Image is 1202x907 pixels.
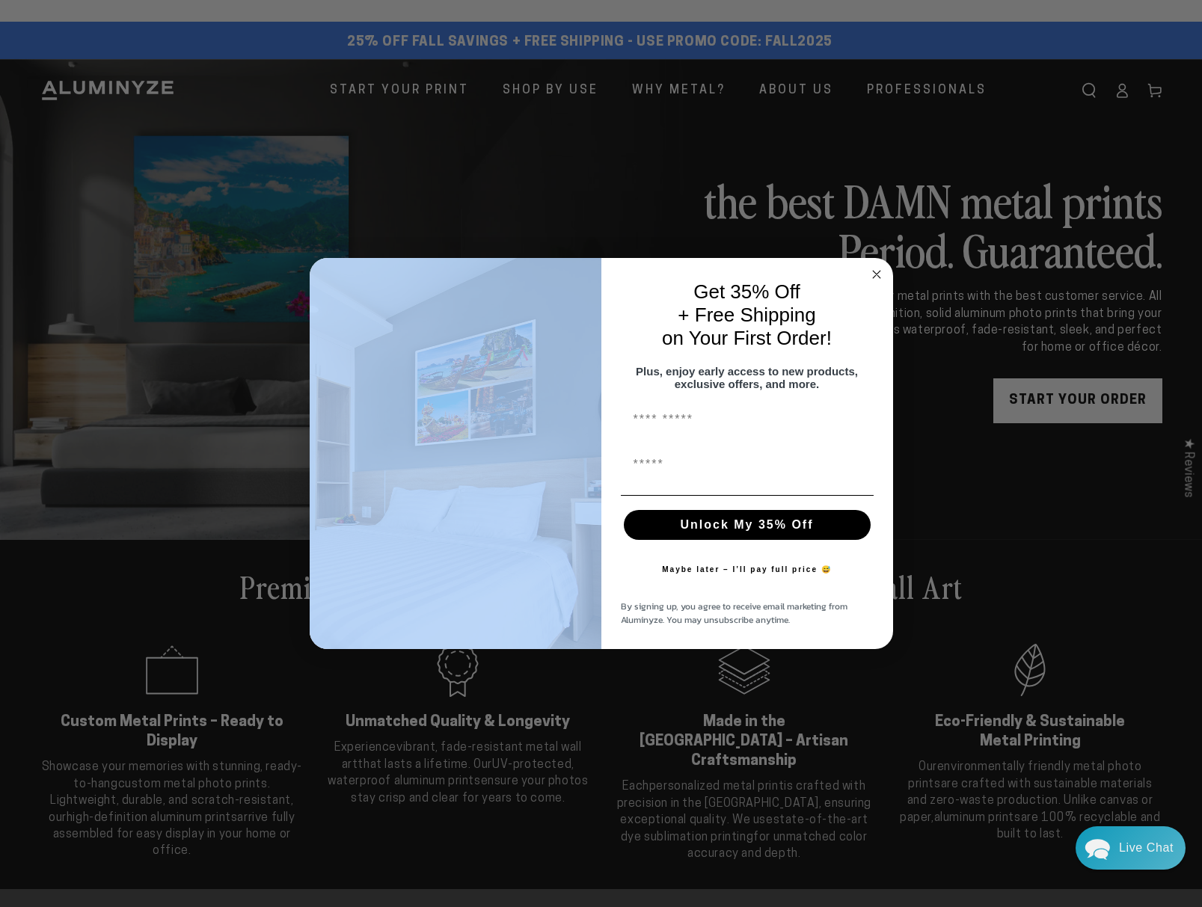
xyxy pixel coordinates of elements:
[662,327,832,349] span: on Your First Order!
[636,365,858,390] span: Plus, enjoy early access to new products, exclusive offers, and more.
[868,265,886,283] button: Close dialog
[678,304,815,326] span: + Free Shipping
[621,495,874,496] img: underline
[621,600,847,627] span: By signing up, you agree to receive email marketing from Aluminyze. You may unsubscribe anytime.
[310,258,601,650] img: 728e4f65-7e6c-44e2-b7d1-0292a396982f.jpeg
[624,510,871,540] button: Unlock My 35% Off
[1119,826,1174,870] div: Contact Us Directly
[1076,826,1186,870] div: Chat widget toggle
[693,280,800,303] span: Get 35% Off
[654,555,839,585] button: Maybe later – I’ll pay full price 😅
